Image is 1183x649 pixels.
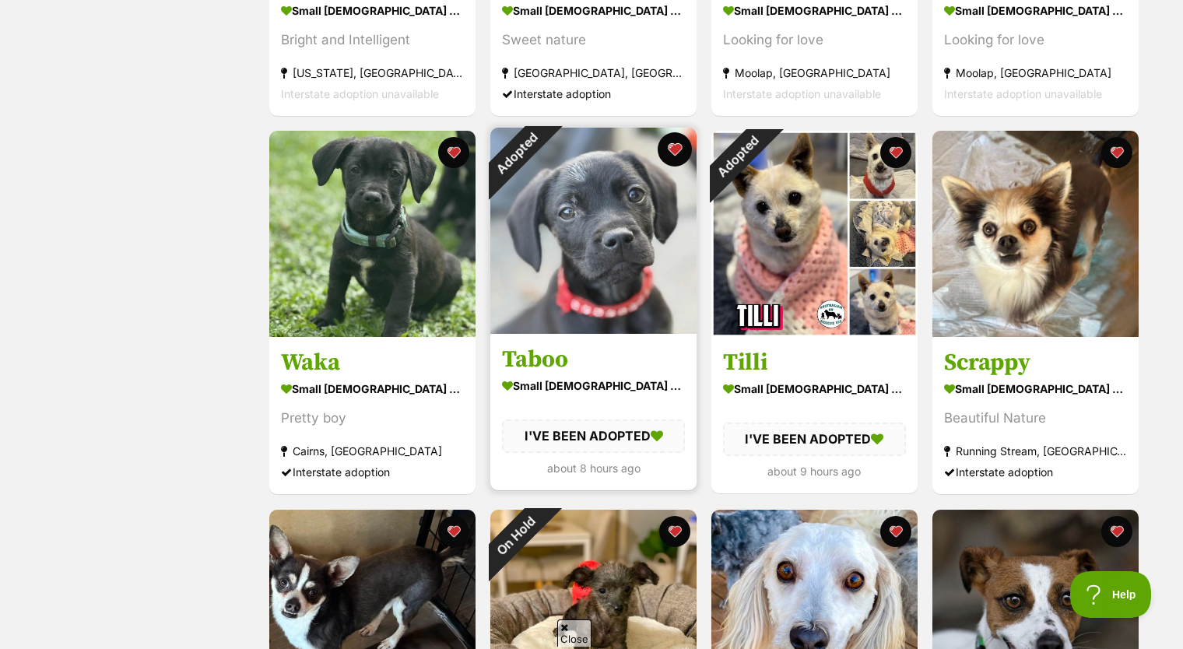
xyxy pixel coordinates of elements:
img: Taboo [490,128,697,334]
h3: Scrappy [944,349,1127,378]
button: favourite [438,137,469,168]
div: Adopted [691,111,784,203]
div: small [DEMOGRAPHIC_DATA] Dog [281,378,464,401]
div: about 9 hours ago [723,461,906,482]
button: favourite [659,516,690,547]
span: Close [557,619,591,647]
div: Interstate adoption [502,83,685,104]
button: favourite [1101,516,1132,547]
span: Interstate adoption unavailable [281,87,439,100]
button: favourite [880,516,911,547]
span: Interstate adoption unavailable [723,87,881,100]
div: small [DEMOGRAPHIC_DATA] Dog [502,375,685,398]
a: Waka small [DEMOGRAPHIC_DATA] Dog Pretty boy Cairns, [GEOGRAPHIC_DATA] Interstate adoption favourite [269,337,476,495]
div: Looking for love [944,30,1127,51]
div: [US_STATE], [GEOGRAPHIC_DATA] [281,62,464,83]
div: Beautiful Nature [944,409,1127,430]
h3: Waka [281,349,464,378]
div: Sweet nature [502,30,685,51]
a: Taboo small [DEMOGRAPHIC_DATA] Dog I'VE BEEN ADOPTED about 8 hours ago favourite [490,334,697,490]
button: favourite [658,132,692,167]
div: Interstate adoption [944,462,1127,483]
div: Looking for love [723,30,906,51]
a: Adopted [711,324,918,340]
a: Tilli small [DEMOGRAPHIC_DATA] Dog I'VE BEEN ADOPTED about 9 hours ago favourite [711,337,918,493]
h3: Taboo [502,346,685,375]
div: I'VE BEEN ADOPTED [723,423,906,456]
div: [GEOGRAPHIC_DATA], [GEOGRAPHIC_DATA] [502,62,685,83]
div: Interstate adoption [281,462,464,483]
div: On Hold [470,489,562,581]
div: I'VE BEEN ADOPTED [502,420,685,453]
div: Cairns, [GEOGRAPHIC_DATA] [281,441,464,462]
div: Running Stream, [GEOGRAPHIC_DATA] [944,441,1127,462]
div: small [DEMOGRAPHIC_DATA] Dog [723,378,906,401]
h3: Tilli [723,349,906,378]
img: Waka [269,131,476,337]
div: about 8 hours ago [502,458,685,479]
div: Moolap, [GEOGRAPHIC_DATA] [944,62,1127,83]
div: Moolap, [GEOGRAPHIC_DATA] [723,62,906,83]
div: Pretty boy [281,409,464,430]
iframe: Help Scout Beacon - Open [1070,571,1152,618]
a: Scrappy small [DEMOGRAPHIC_DATA] Dog Beautiful Nature Running Stream, [GEOGRAPHIC_DATA] Interstat... [932,337,1139,495]
div: Adopted [470,107,563,200]
div: Bright and Intelligent [281,30,464,51]
img: Tilli [711,131,918,337]
img: Scrappy [932,131,1139,337]
button: favourite [1101,137,1132,168]
div: small [DEMOGRAPHIC_DATA] Dog [944,378,1127,401]
button: favourite [438,516,469,547]
span: Interstate adoption unavailable [944,87,1102,100]
button: favourite [880,137,911,168]
a: Adopted [490,321,697,337]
